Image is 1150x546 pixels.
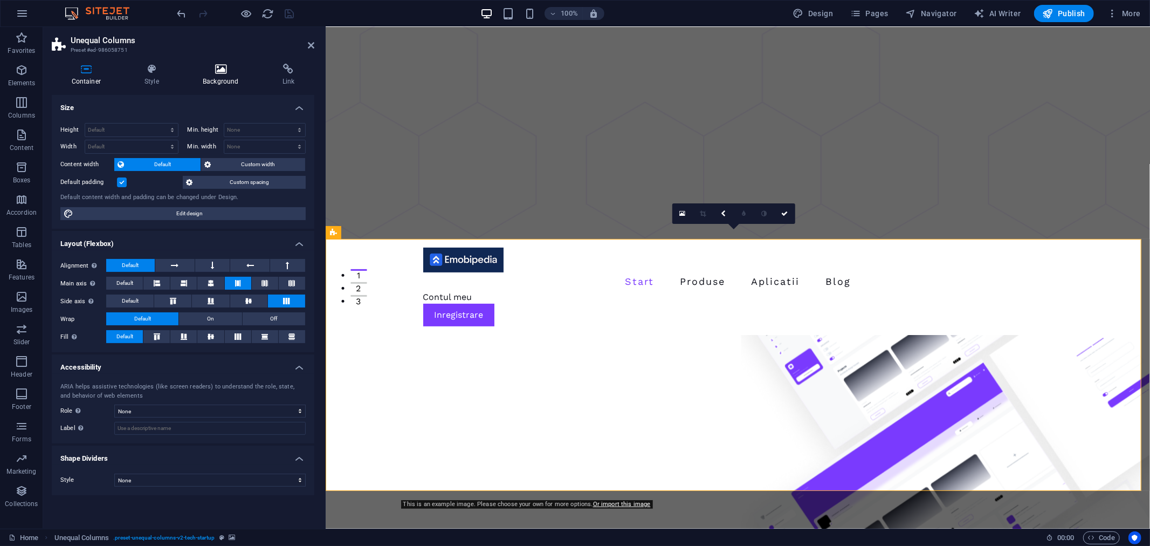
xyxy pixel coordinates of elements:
button: Default [106,312,178,325]
p: Boxes [13,176,31,185]
button: Default [114,158,201,171]
i: This element is a customizable preset [219,535,224,541]
span: Default [122,259,139,272]
a: Select files from the file manager, stock photos, or upload file(s) [672,203,693,224]
p: Images [11,305,33,314]
button: 3 [25,268,41,270]
a: Confirm ( Ctrl ⏎ ) [775,203,795,224]
h4: Shape Dividers [52,446,314,465]
button: Default [106,330,143,343]
span: Pages [850,8,888,19]
p: Slider [13,338,30,346]
label: Content width [60,158,114,171]
p: Features [9,273,35,282]
h4: Container [52,64,125,86]
a: Click to cancel selection. Double-click to open Pages [9,531,38,544]
button: 100% [545,7,583,20]
label: Wrap [60,313,106,326]
div: ARIA helps assistive technologies (like screen readers) to understand the role, state, and behavi... [60,383,306,400]
i: Undo: Change image (Ctrl+Z) [176,8,188,20]
button: 1 [25,242,41,244]
button: reload [261,7,274,20]
span: Role [60,404,84,417]
i: This element contains a background [229,535,235,541]
i: Reload page [262,8,274,20]
div: Design (Ctrl+Alt+Y) [789,5,838,22]
span: AI Writer [974,8,1021,19]
button: Custom width [201,158,305,171]
span: Off [270,312,277,325]
p: Content [10,144,33,152]
button: Usercentrics [1128,531,1141,544]
button: undo [175,7,188,20]
button: On [179,312,242,325]
h4: Layout (Flexbox) [52,231,314,250]
a: Blur [734,203,754,224]
p: Favorites [8,46,35,55]
span: Navigator [906,8,957,19]
label: Alignment [60,260,106,272]
label: Min. width [187,144,224,149]
button: Default [106,277,143,290]
span: Default [116,330,133,343]
a: Greyscale [754,203,775,224]
span: Default [116,277,133,290]
button: AI Writer [970,5,1025,22]
label: Width [60,144,85,149]
span: Custom width [214,158,301,171]
p: Forms [12,435,31,443]
a: Crop mode [693,203,713,224]
span: Click to select. Double-click to edit [54,531,109,544]
button: More [1103,5,1145,22]
span: : [1065,534,1066,542]
button: Custom spacing [183,176,305,189]
button: Default [106,295,154,308]
span: Default [122,295,139,308]
h4: Style [125,64,183,86]
span: Default [127,158,197,171]
button: Code [1083,531,1120,544]
label: Fill [60,331,106,344]
span: . preset-unequal-columns-v2-tech-startup [113,531,215,544]
h6: 100% [561,7,578,20]
i: On resize automatically adjust zoom level to fit chosen device. [589,9,598,18]
a: Change orientation [713,203,734,224]
input: Use a descriptive name [114,422,306,435]
label: Default padding [60,176,117,189]
label: Min. height [187,127,224,133]
button: Design [789,5,838,22]
h3: Preset #ed-986058751 [71,45,293,55]
p: Marketing [6,467,36,476]
h4: Accessibility [52,354,314,374]
button: 2 [25,255,41,257]
span: 00 00 [1057,531,1074,544]
button: Click here to leave preview mode and continue editing [240,7,253,20]
h4: Background [183,64,263,86]
span: More [1107,8,1141,19]
span: On [207,312,214,325]
label: Label [60,422,114,435]
button: Off [243,312,305,325]
p: Accordion [6,208,37,217]
span: Edit design [77,207,302,220]
p: Tables [12,241,31,249]
label: Main axis [60,277,106,290]
span: Design [793,8,834,19]
img: Editor Logo [62,7,143,20]
p: Collections [5,500,38,508]
p: Columns [8,111,35,120]
button: Pages [846,5,892,22]
span: Custom spacing [196,176,302,189]
h2: Unequal Columns [71,36,314,45]
button: Default [106,259,155,272]
label: Side axis [60,295,106,308]
a: Or import this image [593,501,651,508]
nav: breadcrumb [54,531,235,544]
div: This is an example image. Please choose your own for more options. [401,500,653,509]
button: Publish [1034,5,1094,22]
p: Elements [8,79,36,87]
span: Default [134,312,151,325]
label: Height [60,127,85,133]
span: Style [60,476,74,483]
h4: Link [263,64,314,86]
